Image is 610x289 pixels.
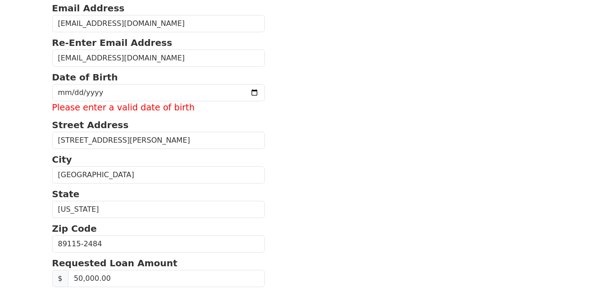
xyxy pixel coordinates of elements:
input: Street Address [52,132,265,149]
input: Re-Enter Email Address [52,50,265,67]
input: Zip Code [52,235,265,253]
strong: Street Address [52,120,129,130]
label: Please enter a valid date of birth [52,101,265,115]
strong: Date of Birth [52,72,118,83]
strong: Re-Enter Email Address [52,37,172,48]
strong: Zip Code [52,223,97,234]
strong: Requested Loan Amount [52,258,178,269]
input: City [52,166,265,184]
strong: Email Address [52,3,125,14]
strong: State [52,189,80,199]
span: $ [52,270,68,287]
strong: City [52,154,72,165]
input: Email Address [52,15,265,32]
input: Requested Loan Amount [68,270,265,287]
